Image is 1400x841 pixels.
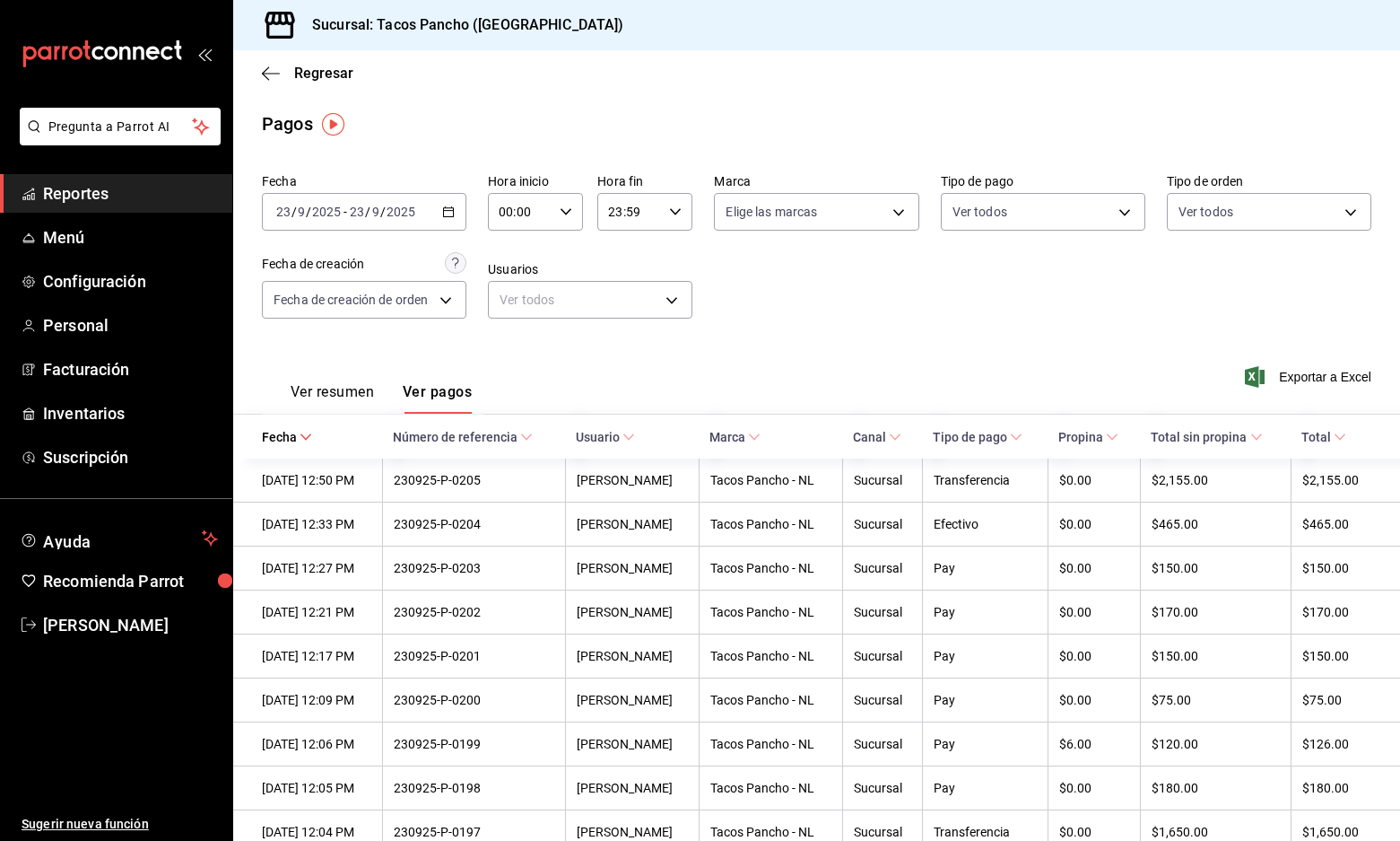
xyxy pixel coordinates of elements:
[1302,781,1371,795] div: $180.00
[1152,473,1280,487] div: $2,155.00
[854,825,911,839] div: Sucursal
[577,517,688,531] div: [PERSON_NAME]
[294,65,353,82] span: Regresar
[854,605,911,619] div: Sucursal
[597,175,692,188] label: Hora fin
[43,445,218,469] span: Suscripción
[576,430,635,444] span: Usuario
[1059,825,1129,839] div: $0.00
[197,47,212,61] button: open_drawer_menu
[1248,366,1371,388] button: Exportar a Excel
[262,65,353,82] button: Regresar
[488,175,583,188] label: Hora inicio
[371,205,380,219] input: --
[1059,649,1129,663] div: $0.00
[934,517,1037,531] div: Efectivo
[262,561,371,575] div: [DATE] 12:27 PM
[262,693,371,707] div: [DATE] 12:09 PM
[1302,693,1371,707] div: $75.00
[710,825,830,839] div: Tacos Pancho - NL
[1302,473,1371,487] div: $2,155.00
[854,737,911,751] div: Sucursal
[577,781,688,795] div: [PERSON_NAME]
[403,383,472,414] button: Ver pagos
[22,815,218,834] span: Sugerir nueva función
[1059,473,1129,487] div: $0.00
[1059,781,1129,795] div: $0.00
[394,605,554,619] div: 230925-P-0202
[1059,517,1129,531] div: $0.00
[726,203,817,221] span: Elige las marcas
[1302,517,1371,531] div: $465.00
[43,181,218,206] span: Reportes
[934,781,1037,795] div: Pay
[1152,605,1280,619] div: $170.00
[394,825,554,839] div: 230925-P-0197
[1059,693,1129,707] div: $0.00
[1152,825,1280,839] div: $1,650.00
[262,605,371,619] div: [DATE] 12:21 PM
[386,205,416,219] input: ----
[1302,825,1371,839] div: $1,650.00
[365,205,370,219] span: /
[48,118,193,136] span: Pregunta a Parrot AI
[1302,605,1371,619] div: $170.00
[43,357,218,381] span: Facturación
[853,430,901,444] span: Canal
[262,781,371,795] div: [DATE] 12:05 PM
[941,175,1145,188] label: Tipo de pago
[934,825,1037,839] div: Transferencia
[343,205,347,219] span: -
[262,110,313,137] div: Pagos
[394,561,554,575] div: 230925-P-0203
[854,473,911,487] div: Sucursal
[934,737,1037,751] div: Pay
[1301,430,1346,444] span: Total
[854,781,911,795] div: Sucursal
[1059,737,1129,751] div: $6.00
[275,205,291,219] input: --
[577,737,688,751] div: [PERSON_NAME]
[1152,737,1280,751] div: $120.00
[710,473,830,487] div: Tacos Pancho - NL
[714,175,918,188] label: Marca
[298,14,624,36] h3: Sucursal: Tacos Pancho ([GEOGRAPHIC_DATA])
[934,473,1037,487] div: Transferencia
[577,825,688,839] div: [PERSON_NAME]
[934,693,1037,707] div: Pay
[322,113,344,136] button: Tooltip marker
[43,569,218,593] span: Recomienda Parrot
[577,605,688,619] div: [PERSON_NAME]
[1152,781,1280,795] div: $180.00
[577,473,688,487] div: [PERSON_NAME]
[297,205,306,219] input: --
[380,205,386,219] span: /
[710,561,830,575] div: Tacos Pancho - NL
[934,605,1037,619] div: Pay
[952,203,1007,221] span: Ver todos
[311,205,342,219] input: ----
[291,383,472,414] div: navigation tabs
[262,473,371,487] div: [DATE] 12:50 PM
[349,205,365,219] input: --
[262,649,371,663] div: [DATE] 12:17 PM
[1302,737,1371,751] div: $126.00
[1152,561,1280,575] div: $150.00
[291,383,374,414] button: Ver resumen
[43,225,218,250] span: Menú
[20,108,221,145] button: Pregunta a Parrot AI
[488,281,692,319] div: Ver todos
[934,649,1037,663] div: Pay
[262,737,371,751] div: [DATE] 12:06 PM
[710,649,830,663] div: Tacos Pancho - NL
[291,205,297,219] span: /
[394,649,554,663] div: 230925-P-0201
[43,401,218,425] span: Inventarios
[262,517,371,531] div: [DATE] 12:33 PM
[394,517,554,531] div: 230925-P-0204
[1152,649,1280,663] div: $150.00
[1058,430,1118,444] span: Propina
[710,781,830,795] div: Tacos Pancho - NL
[1059,605,1129,619] div: $0.00
[394,473,554,487] div: 230925-P-0205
